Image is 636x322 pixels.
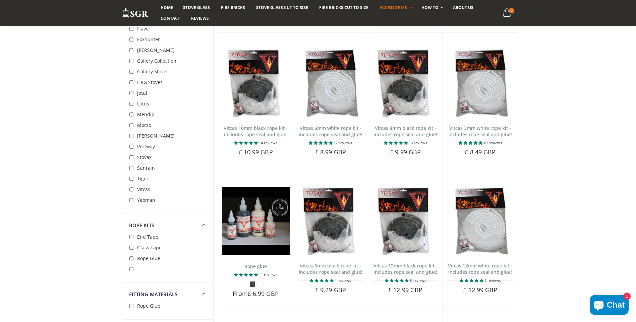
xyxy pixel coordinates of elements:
span: 2 [509,8,514,13]
span: Stove Glass Cut To Size [256,5,308,10]
span: About us [453,5,473,10]
span: 5.00 stars [459,140,483,145]
span: [PERSON_NAME] [137,47,175,53]
img: Vitcas white rope, glue and gloves kit 6mm [297,49,364,117]
span: Yeoman [137,197,155,203]
a: Vitcas 3mm white rope kit - includes rope seal and glue! [448,125,512,138]
span: Accessories [380,5,407,10]
span: Stovax [137,154,152,160]
span: £ 10.99 GBP [239,148,273,156]
span: Fire Bricks Cut To Size [319,5,368,10]
a: How To [416,2,447,13]
span: Fitting Materials [129,291,178,298]
span: Gallery Collection [137,58,176,64]
a: About us [448,2,478,13]
span: 5.00 stars [310,278,335,283]
span: [PERSON_NAME] [137,133,175,139]
span: Flavel [137,25,150,32]
a: Vitcas 12mm black rope kit - includes rope seal and glue! [373,262,438,275]
span: Stove Glass [183,5,210,10]
span: 5.00 stars [460,278,484,283]
span: Morso [137,122,151,128]
span: 11 reviews [259,272,277,277]
span: Rope Kits [129,222,154,229]
inbox-online-store-chat: Shopify online store chat [588,295,631,317]
span: 10 reviews [483,140,502,145]
a: Accessories [374,2,415,13]
span: Home [161,5,173,10]
span: 5.00 stars [234,140,259,145]
span: £ 9.29 GBP [315,286,346,294]
span: £ 8.49 GBP [465,148,496,156]
span: 8 reviews [410,278,426,283]
a: Contact [156,13,185,24]
a: Vitcas 8mm black rope kit - includes rope seal and glue! [373,125,437,138]
a: 2 [500,7,514,20]
span: From [233,290,278,298]
span: 17 reviews [334,140,352,145]
span: £ 12.99 GBP [463,286,497,294]
span: Sunrain [137,165,155,171]
span: Jotul [137,90,147,96]
span: 2 reviews [484,278,501,283]
span: Foxhunter [137,36,160,43]
span: 4.77 stars [384,140,409,145]
img: Vitcas black rope, glue and gloves kit 10mm [222,49,290,117]
img: Vitcas black rope, glue and gloves kit 12mm [371,187,439,255]
span: Glass Tape [137,244,162,251]
span: Lotus [137,100,149,107]
span: Vitcas [137,186,150,192]
span: Portway [137,143,155,150]
a: Vitcas 6mm white rope kit - includes rope seal and glue! [299,125,362,138]
span: Gallery Stoves [137,68,169,75]
span: £ 6.99 GBP [248,290,279,298]
span: Tiger [137,175,149,182]
a: Rope glue [244,263,267,269]
span: How To [421,5,439,10]
img: Vitcas stove glue [222,187,290,255]
span: 14 reviews [259,140,277,145]
a: Vitcas 10mm black rope kit - includes rope seal and glue! [224,125,288,138]
span: Mendip [137,111,155,117]
span: £ 8.99 GBP [315,148,346,156]
img: Vitcas white rope, glue and gloves kit 12mm [446,187,514,255]
a: Stove Glass [178,2,215,13]
a: Fire Bricks Cut To Size [314,2,373,13]
span: Reviews [191,15,209,21]
a: Stove Glass Cut To Size [251,2,313,13]
a: Reviews [186,13,214,24]
span: Contact [161,15,180,21]
span: Rope Glue [137,303,160,309]
span: £ 9.99 GBP [390,148,421,156]
span: HRG Stoves [137,79,163,85]
img: Vitcas black rope, glue and gloves kit 6mm [297,187,364,255]
a: Vitcas 12mm white rope kit - includes rope seal and glue! [448,262,512,275]
span: 4.82 stars [234,272,259,277]
a: Vitcas 6mm black rope kit - includes rope seal and glue! [299,262,362,275]
span: Fire Bricks [221,5,245,10]
img: Vitcas white rope, glue and gloves kit 3mm [446,49,514,117]
a: Home [156,2,178,13]
img: Vitcas black rope, glue and gloves kit 8mm [371,49,439,117]
img: Stove Glass Replacement [122,8,149,19]
span: End Tape [137,234,158,240]
span: 4 reviews [335,278,351,283]
span: Rope Glue [137,255,160,261]
span: 4.75 stars [385,278,410,283]
span: 13 reviews [409,140,427,145]
a: Fire Bricks [216,2,250,13]
span: £ 12.99 GBP [388,286,422,294]
span: 4.94 stars [309,140,334,145]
